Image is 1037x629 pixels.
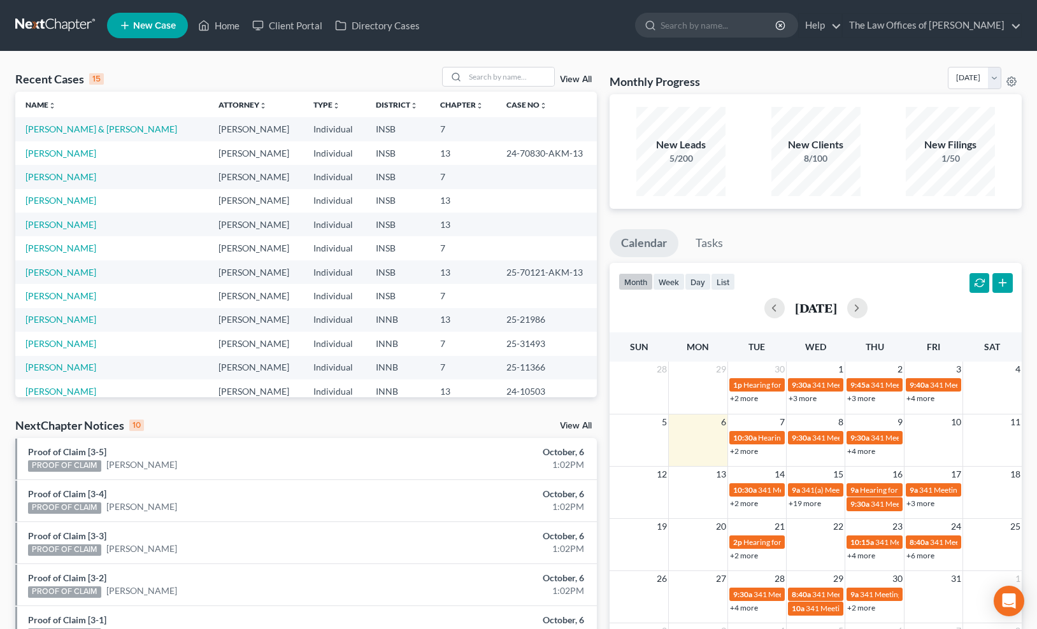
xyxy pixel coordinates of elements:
span: 28 [773,571,786,586]
td: 25-70121-AKM-13 [496,260,597,284]
span: 9:45a [850,380,869,390]
td: Individual [303,213,366,236]
a: Home [192,14,246,37]
span: Hearing for [PERSON_NAME] [860,485,959,495]
td: 7 [430,332,496,355]
i: unfold_more [259,102,267,110]
i: unfold_more [48,102,56,110]
button: month [619,273,653,290]
span: 14 [773,467,786,482]
a: [PERSON_NAME] [25,148,96,159]
span: 341 Meeting for [PERSON_NAME] [812,380,927,390]
span: 13 [715,467,727,482]
td: 7 [430,356,496,379]
a: +3 more [789,393,817,403]
span: 9:30a [792,433,811,442]
a: Proof of Claim [3-5] [28,446,106,457]
div: 5/200 [636,152,726,165]
span: 341 Meeting for [PERSON_NAME] [860,590,975,599]
span: 20 [715,519,727,534]
span: New Case [133,21,176,31]
a: Directory Cases [329,14,426,37]
span: 5 [661,414,668,430]
span: Hearing for [PERSON_NAME] [758,433,857,442]
div: Open Intercom Messenger [994,586,1024,616]
div: New Clients [771,138,861,152]
td: 7 [430,284,496,307]
td: 25-11366 [496,356,597,379]
span: 23 [891,519,904,534]
span: 341 Meeting for [PERSON_NAME] [875,537,990,547]
td: INSB [366,117,431,141]
span: 28 [655,362,668,377]
span: 341 Meeting for [PERSON_NAME] [806,604,920,613]
a: Client Portal [246,14,329,37]
a: +2 more [847,603,875,612]
a: Proof of Claim [3-1] [28,614,106,625]
a: View All [560,75,592,84]
span: 8 [837,414,845,430]
div: 1/50 [906,152,995,165]
a: [PERSON_NAME] & [PERSON_NAME] [25,124,177,134]
a: +3 more [906,498,934,508]
button: day [685,273,711,290]
td: 13 [430,189,496,213]
span: 15 [832,467,845,482]
span: 9a [792,485,800,495]
td: 13 [430,141,496,165]
td: 7 [430,165,496,188]
td: Individual [303,117,366,141]
span: 29 [715,362,727,377]
span: 1 [837,362,845,377]
span: 2 [896,362,904,377]
div: PROOF OF CLAIM [28,502,101,514]
span: 10:15a [850,537,874,547]
td: Individual [303,141,366,165]
button: week [653,273,685,290]
a: [PERSON_NAME] [106,542,177,555]
span: 9:40a [910,380,929,390]
span: 341 Meeting for [PERSON_NAME] [812,433,927,442]
div: 1:02PM [408,542,585,555]
div: 8/100 [771,152,861,165]
td: 13 [430,213,496,236]
span: 1p [733,380,742,390]
span: 341 Meeting for [PERSON_NAME] & [PERSON_NAME] [758,485,940,495]
span: 6 [720,414,727,430]
span: 341(a) Meeting for [PERSON_NAME] [801,485,925,495]
a: Calendar [610,229,678,257]
div: PROOF OF CLAIM [28,460,101,472]
a: The Law Offices of [PERSON_NAME] [843,14,1021,37]
td: 7 [430,117,496,141]
a: [PERSON_NAME] [25,386,96,397]
a: Tasks [684,229,734,257]
td: 7 [430,236,496,260]
span: 341 Meeting for [PERSON_NAME] [871,433,985,442]
td: [PERSON_NAME] [208,189,303,213]
td: Individual [303,332,366,355]
span: 30 [773,362,786,377]
span: 24 [950,519,962,534]
span: 11 [1009,414,1022,430]
td: [PERSON_NAME] [208,308,303,332]
span: 8:40a [792,590,811,599]
span: 10 [950,414,962,430]
div: October, 6 [408,572,585,584]
span: 341 Meeting for [PERSON_NAME] [919,485,1034,495]
td: Individual [303,308,366,332]
span: 16 [891,467,904,482]
div: October, 6 [408,446,585,458]
a: +4 more [730,603,758,612]
span: Fri [927,341,940,352]
td: INNB [366,379,431,403]
a: Districtunfold_more [376,100,418,110]
a: +2 more [730,551,758,560]
i: unfold_more [333,102,340,110]
td: 13 [430,260,496,284]
div: PROOF OF CLAIM [28,544,101,556]
td: [PERSON_NAME] [208,284,303,307]
a: View All [560,421,592,430]
td: [PERSON_NAME] [208,213,303,236]
td: 25-21986 [496,308,597,332]
span: Thu [866,341,884,352]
